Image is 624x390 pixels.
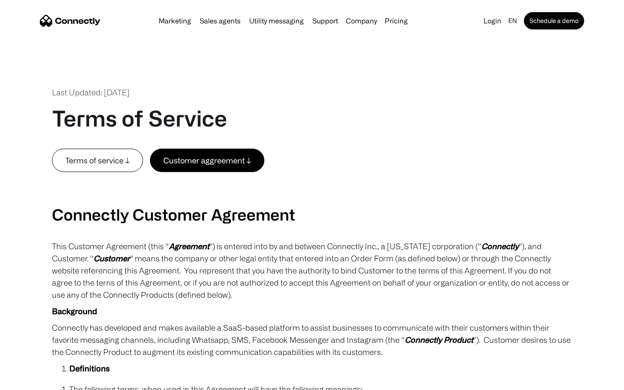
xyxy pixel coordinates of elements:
[52,240,572,301] p: This Customer Agreement (this “ ”) is entered into by and between Connectly Inc., a [US_STATE] co...
[52,87,130,98] div: Last Updated: [DATE]
[508,15,517,27] div: en
[52,307,97,315] strong: Background
[524,12,584,29] a: Schedule a demo
[481,242,519,250] em: Connectly
[196,17,244,24] a: Sales agents
[9,374,52,387] aside: Language selected: English
[52,205,572,224] h2: Connectly Customer Agreement
[163,154,251,166] div: Customer aggreement ↓
[246,17,307,24] a: Utility messaging
[65,154,130,166] div: Terms of service ↓
[52,188,572,201] p: ‍
[343,15,380,27] div: Company
[405,335,473,344] em: Connectly Product
[480,15,505,27] a: Login
[69,364,110,373] strong: Definitions
[17,375,52,387] ul: Language list
[52,322,572,358] p: Connectly has developed and makes available a SaaS-based platform to assist businesses to communi...
[40,14,101,27] a: home
[381,17,411,24] a: Pricing
[155,17,195,24] a: Marketing
[52,172,572,184] p: ‍
[169,242,209,250] em: Agreement
[505,15,522,27] div: en
[346,15,377,27] div: Company
[309,17,341,24] a: Support
[52,105,227,131] h1: Terms of Service
[94,254,130,263] em: Customer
